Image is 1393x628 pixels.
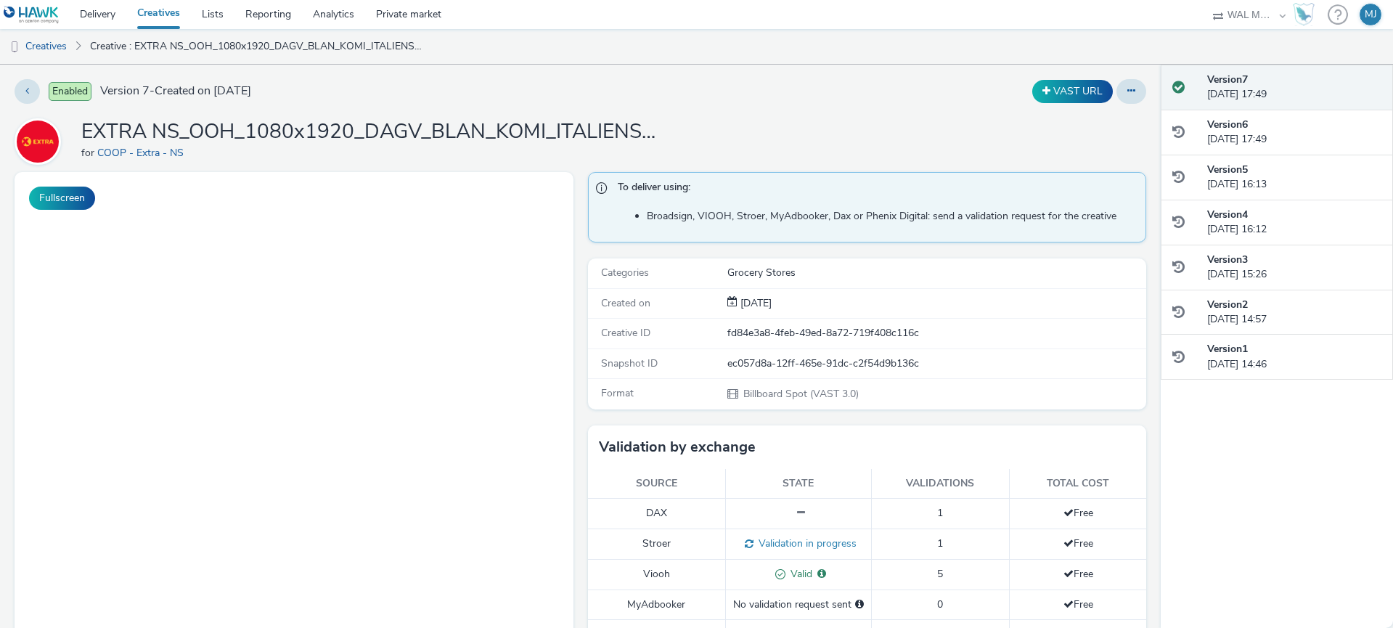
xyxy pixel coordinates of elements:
span: 0 [937,598,943,611]
h1: EXTRA NS_OOH_1080x1920_DAGV_BLAN_KOMI_ITALIENSK 2_36_38_2025 [81,118,662,146]
span: Valid [785,567,812,581]
strong: Version 1 [1207,342,1248,356]
img: dooh [7,40,22,54]
span: 5 [937,567,943,581]
div: fd84e3a8-4feb-49ed-8a72-719f408c116c [727,326,1145,340]
a: COOP - Extra - NS [97,146,189,160]
div: [DATE] 14:57 [1207,298,1381,327]
div: Creation 26 August 2025, 14:46 [738,296,772,311]
li: Broadsign, VIOOH, Stroer, MyAdbooker, Dax or Phenix Digital: send a validation request for the cr... [647,209,1139,224]
span: Free [1063,537,1093,550]
span: for [81,146,97,160]
span: [DATE] [738,296,772,310]
strong: Version 4 [1207,208,1248,221]
span: Billboard Spot (VAST 3.0) [742,387,859,401]
div: Duplicate the creative as a VAST URL [1029,80,1116,103]
span: Free [1063,598,1093,611]
strong: Version 3 [1207,253,1248,266]
strong: Version 2 [1207,298,1248,311]
span: Created on [601,296,650,310]
a: Hawk Academy [1293,3,1320,26]
div: [DATE] 17:49 [1207,73,1381,102]
span: To deliver using: [618,180,1132,199]
span: Enabled [49,82,91,101]
span: Validation in progress [753,537,857,550]
th: Total cost [1009,469,1146,499]
button: VAST URL [1032,80,1113,103]
a: Creative : EXTRA NS_OOH_1080x1920_DAGV_BLAN_KOMI_ITALIENSK 2_36_38_2025 [83,29,431,64]
img: COOP - Extra - NS [17,121,59,163]
div: No validation request sent [733,598,864,612]
span: Creative ID [601,326,650,340]
div: [DATE] 17:49 [1207,118,1381,147]
span: 1 [937,537,943,550]
div: Please select a deal below and click on Send to send a validation request to MyAdbooker. [855,598,864,612]
strong: Version 7 [1207,73,1248,86]
div: [DATE] 15:26 [1207,253,1381,282]
span: Categories [601,266,649,280]
div: ec057d8a-12ff-465e-91dc-c2f54d9b136c [727,356,1145,371]
img: Hawk Academy [1293,3,1315,26]
div: Grocery Stores [727,266,1145,280]
div: MJ [1365,4,1377,25]
strong: Version 6 [1207,118,1248,131]
span: Free [1063,506,1093,520]
th: Source [588,469,726,499]
td: Viooh [588,559,726,590]
img: undefined Logo [4,6,60,24]
div: [DATE] 16:13 [1207,163,1381,192]
h3: Validation by exchange [599,436,756,458]
th: Validations [871,469,1009,499]
a: COOP - Extra - NS [15,134,67,148]
td: MyAdbooker [588,590,726,619]
th: State [725,469,871,499]
span: 1 [937,506,943,520]
div: [DATE] 16:12 [1207,208,1381,237]
span: Snapshot ID [601,356,658,370]
span: Format [601,386,634,400]
div: [DATE] 14:46 [1207,342,1381,372]
strong: Version 5 [1207,163,1248,176]
button: Fullscreen [29,187,95,210]
td: DAX [588,499,726,529]
span: Free [1063,567,1093,581]
span: Version 7 - Created on [DATE] [100,83,251,99]
td: Stroer [588,529,726,559]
